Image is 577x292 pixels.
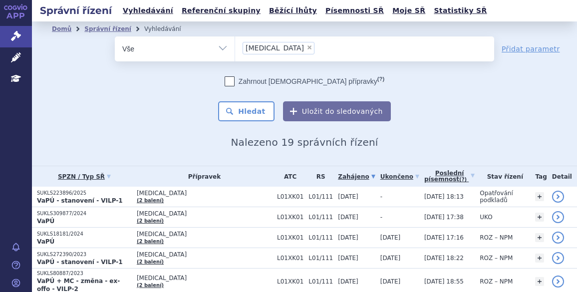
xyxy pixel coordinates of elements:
span: [DATE] 17:38 [424,214,464,221]
strong: VaPÚ [37,218,54,225]
span: [MEDICAL_DATA] [137,251,272,258]
a: (2 balení) [137,239,164,244]
span: L01/111 [308,214,333,221]
a: Písemnosti SŘ [322,4,387,17]
abbr: (?) [459,177,467,183]
th: Detail [547,166,577,187]
a: detail [552,191,564,203]
abbr: (?) [377,76,384,82]
th: Stav řízení [475,166,530,187]
p: SUKLS18181/2024 [37,231,132,238]
a: Zahájeno [338,170,375,184]
span: [MEDICAL_DATA] [137,231,272,238]
span: [DATE] [338,193,358,200]
th: Tag [530,166,547,187]
span: [DATE] [338,214,358,221]
a: (2 balení) [137,259,164,265]
a: detail [552,252,564,264]
label: Zahrnout [DEMOGRAPHIC_DATA] přípravky [225,76,384,86]
th: Přípravek [132,166,272,187]
a: + [535,277,544,286]
span: L01XK01 [277,234,303,241]
a: Poslednípísemnost(?) [424,166,475,187]
span: [DATE] 18:22 [424,255,464,262]
a: Vyhledávání [120,4,176,17]
strong: VaPÚ - stanovení - VILP-1 [37,197,123,204]
a: + [535,254,544,263]
span: [DATE] 18:13 [424,193,464,200]
span: ROZ – NPM [480,255,513,262]
a: Moje SŘ [389,4,428,17]
a: (2 balení) [137,283,164,288]
li: Vyhledávání [144,21,194,36]
a: detail [552,211,564,223]
button: Uložit do sledovaných [283,101,391,121]
span: [MEDICAL_DATA] [137,190,272,197]
a: Statistiky SŘ [431,4,490,17]
span: Opatřování podkladů [480,190,513,204]
span: [DATE] [338,278,358,285]
span: [MEDICAL_DATA] [137,210,272,217]
a: (2 balení) [137,218,164,224]
p: SUKLS223896/2025 [37,190,132,197]
button: Hledat [218,101,275,121]
a: detail [552,276,564,288]
th: RS [303,166,333,187]
a: Domů [52,25,71,32]
span: ROZ – NPM [480,234,513,241]
a: (2 balení) [137,198,164,203]
span: [DATE] [380,278,401,285]
span: L01XK01 [277,255,303,262]
strong: VaPÚ [37,238,54,245]
span: [DATE] 18:55 [424,278,464,285]
p: SUKLS309877/2024 [37,210,132,217]
input: [MEDICAL_DATA] [317,41,323,54]
span: [DATE] 17:16 [424,234,464,241]
span: ROZ – NPM [480,278,513,285]
span: [MEDICAL_DATA] [137,275,272,282]
span: [DATE] [380,255,401,262]
a: + [535,233,544,242]
p: SUKLS272390/2023 [37,251,132,258]
a: Správní řízení [84,25,131,32]
a: + [535,213,544,222]
span: × [306,44,312,50]
span: - [380,193,382,200]
span: L01XK01 [277,278,303,285]
p: SUKLS80887/2023 [37,270,132,277]
a: Přidat parametr [502,44,560,54]
th: ATC [272,166,303,187]
a: SPZN / Typ SŘ [37,170,132,184]
span: L01XK01 [277,193,303,200]
span: L01XK01 [277,214,303,221]
strong: VaPÚ - stanovení - VILP-1 [37,259,123,266]
a: Běžící lhůty [266,4,320,17]
span: - [380,214,382,221]
span: [DATE] [338,234,358,241]
a: detail [552,232,564,244]
span: L01/111 [308,255,333,262]
span: [DATE] [380,234,401,241]
a: Referenční skupiny [179,4,264,17]
a: + [535,192,544,201]
a: Ukončeno [380,170,419,184]
span: L01/111 [308,234,333,241]
span: L01/111 [308,193,333,200]
span: L01/111 [308,278,333,285]
span: Nalezeno 19 správních řízení [231,136,378,148]
span: UKO [480,214,492,221]
span: [DATE] [338,255,358,262]
h2: Správní řízení [32,3,120,17]
span: [MEDICAL_DATA] [246,44,304,51]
